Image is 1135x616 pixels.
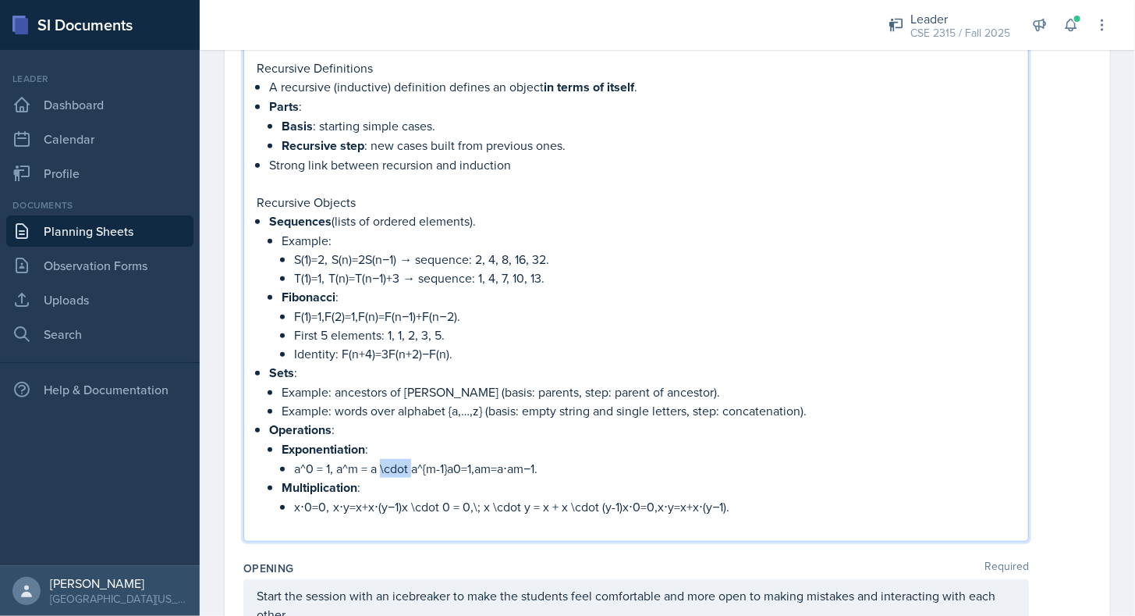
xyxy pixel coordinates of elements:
[294,250,1016,269] p: S(1)=2, S(n)=2S(n−1) → sequence: 2, 4, 8, 16, 32.
[282,478,1016,497] p: :
[257,193,1016,212] p: Recursive Objects
[294,459,1016,478] p: a^0 = 1, a^m = a \cdot a^{m-1}a0=1,am=a⋅am−1.
[282,231,1016,250] p: Example:
[6,374,193,405] div: Help & Documentation
[6,215,193,247] a: Planning Sheets
[910,25,1010,41] div: CSE 2315 / Fall 2025
[269,98,299,116] strong: Parts
[282,136,1016,155] p: : new cases built from previous ones.
[984,561,1029,576] span: Required
[294,326,1016,344] p: First 5 elements: 1, 1, 2, 3, 5.
[282,401,1016,420] p: Example: words over alphabet {a,…,z} (basis: empty string and single letters, step: concatenation).
[6,198,193,212] div: Documents
[910,9,1010,28] div: Leader
[243,561,293,576] label: Opening
[282,116,1016,136] p: : starting simple cases.
[282,288,335,306] strong: Fibonacci
[6,72,193,86] div: Leader
[294,307,1016,326] p: F(1)=1,F(2)=1,F(n)=F(n−1)+F(n−2).
[294,497,1016,516] p: x⋅0=0, x⋅y=x+x⋅(y−1)x \cdot 0 = 0,\; x \cdot y = x + x \cdot (y-1)x⋅0=0,x⋅y=x+x⋅(y−1).
[6,284,193,315] a: Uploads
[269,77,1016,97] p: A recursive (inductive) definition defines an object .
[294,269,1016,287] p: T(1)=1, T(n)=T(n−1)+3 → sequence: 1, 4, 7, 10, 13.
[544,78,634,96] strong: in terms of itself
[269,212,1016,231] p: (lists of ordered elements).
[269,420,1016,440] p: :
[50,575,187,591] div: [PERSON_NAME]
[282,137,364,155] strong: Recursive step
[6,158,193,189] a: Profile
[6,319,193,350] a: Search
[282,440,365,458] strong: Exponentiation
[6,123,193,155] a: Calendar
[269,155,1016,174] p: Strong link between recursion and induction
[269,364,294,382] strong: Sets
[282,383,1016,401] p: Example: ancestors of [PERSON_NAME] (basis: parents, step: parent of ancestor).
[269,363,1016,383] p: :
[257,59,1016,77] p: Recursive Definitions
[282,440,1016,459] p: :
[269,212,332,230] strong: Sequences
[282,287,1016,307] p: :
[6,89,193,120] a: Dashboard
[294,344,1016,363] p: Identity: F(n+4)=3F(n+2)−F(n).
[6,250,193,281] a: Observation Forms
[282,117,313,135] strong: Basis
[269,97,1016,116] p: :
[282,479,357,497] strong: Multiplication
[50,591,187,607] div: [GEOGRAPHIC_DATA][US_STATE]
[269,421,332,439] strong: Operations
